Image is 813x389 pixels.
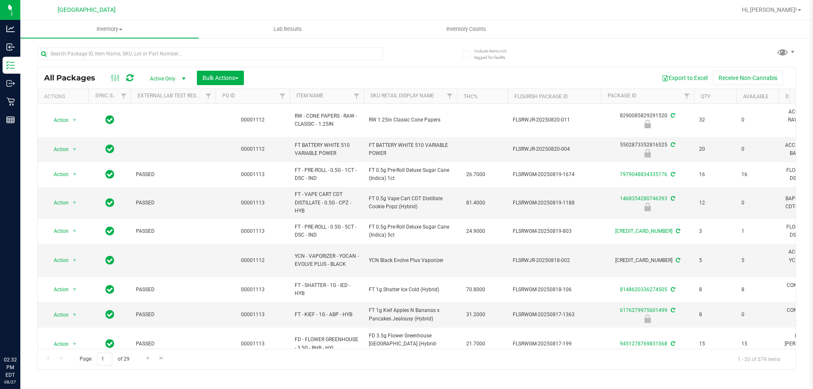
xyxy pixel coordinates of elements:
a: Filter [443,89,457,103]
a: Qty [701,94,710,99]
span: FT - PRE-ROLL - 0.5G - 5CT - DSC - IND [295,223,359,239]
inline-svg: Analytics [6,25,15,33]
span: RW - CONE PAPERS - RAW - CLASSIC - 1.25IN [295,112,359,128]
button: Receive Non-Cannabis [713,71,783,85]
a: 8148620336274505 [620,287,667,292]
span: In Sync [105,225,114,237]
span: Action [46,254,69,266]
div: 5502873352816525 [600,141,695,157]
span: 21.7000 [462,338,489,350]
a: Lab Results [199,20,377,38]
a: Inventory Counts [377,20,555,38]
span: PASSED [136,171,210,179]
span: Sync from Compliance System [669,142,675,148]
a: External Lab Test Result [138,93,204,99]
span: [GEOGRAPHIC_DATA] [58,6,116,14]
span: FLSRWJR-20250820-004 [513,145,596,153]
span: 16 [741,171,774,179]
span: Sync from Compliance System [669,171,675,177]
span: Sync from Compliance System [669,287,675,292]
span: Action [46,338,69,350]
a: 00001112 [241,117,265,123]
span: 1 [741,227,774,235]
span: 81.4000 [462,197,489,209]
span: select [69,168,80,180]
iframe: Resource center [8,321,34,347]
span: FT - KIEF - 1G - ABP - HYB [295,311,359,319]
div: Quarantine [600,315,695,323]
span: select [69,284,80,295]
span: Lab Results [262,25,313,33]
span: FT BATTERY WHITE 510 VARIABLE POWER [295,141,359,157]
a: Inventory [20,20,199,38]
a: Filter [202,89,216,103]
span: Sync from Compliance System [669,113,675,119]
a: Sku Retail Display Name [371,93,434,99]
span: In Sync [105,197,114,209]
span: In Sync [105,309,114,320]
span: 0 [741,199,774,207]
span: All Packages [44,73,104,83]
span: Action [46,114,69,126]
span: In Sync [105,143,114,155]
span: 5 [699,257,731,265]
a: THC% [464,94,478,99]
inline-svg: Inventory [6,61,15,69]
span: 0 [741,116,774,124]
a: Sync Status [95,93,128,99]
span: 15 [699,340,731,348]
span: 32 [699,116,731,124]
a: 00001112 [241,146,265,152]
span: RW 1.25in Classic Cone Papers [369,116,452,124]
a: PO ID [222,93,235,99]
a: 00001112 [241,257,265,263]
span: 3 [699,227,731,235]
span: Action [46,168,69,180]
span: Action [46,143,69,155]
span: select [69,309,80,321]
span: 5 [741,257,774,265]
span: FT - VAPE CART CDT DISTILLATE - 0.5G - CPZ - HYB [295,190,359,215]
a: 9451278769831568 [620,341,667,347]
span: 8 [699,286,731,294]
span: FD 3.5g Flower Greenhouse [GEOGRAPHIC_DATA] (Hybrid-Indica) [369,332,452,356]
inline-svg: Inbound [6,43,15,51]
span: FLSRWGM-20250819-803 [513,227,596,235]
span: PASSED [136,227,210,235]
a: Package ID [608,93,636,99]
span: FLSRWGM-20250817-199 [513,340,596,348]
span: In Sync [105,114,114,126]
a: Flourish Package ID [514,94,568,99]
span: Hi, [PERSON_NAME]! [742,6,797,13]
inline-svg: Reports [6,116,15,124]
input: 1 [97,353,112,366]
span: Action [46,284,69,295]
span: FLSRWJR-20250818-002 [513,257,596,265]
a: 7979048834335176 [620,171,667,177]
span: 12 [699,199,731,207]
span: PASSED [136,286,210,294]
span: FT 0.5g Pre-Roll Deluxe Sugar Cane (Indica) 1ct [369,166,452,182]
span: Inventory Counts [435,25,498,33]
div: 8290085829291520 [600,112,695,128]
input: Search Package ID, Item Name, SKU, Lot or Part Number... [37,47,383,60]
a: Filter [350,89,364,103]
a: Item Name [296,93,324,99]
span: Include items not tagged for facility [474,48,517,61]
span: Sync from Compliance System [669,307,675,313]
a: Filter [680,89,694,103]
span: Action [46,197,69,209]
span: FD - FLOWER GREENHOUSE - 3.5G - RHB - HYI [295,336,359,352]
div: Actions [44,94,85,99]
a: 00001113 [241,228,265,234]
p: 08/27 [4,379,17,385]
span: Sync from Compliance System [675,257,680,263]
span: 0 [741,145,774,153]
span: FLSRWGM-20250819-1674 [513,171,596,179]
span: YCN - VAPORIZER - YOCAN - EVOLVE PLUS - BLACK [295,252,359,268]
a: [CREDIT_CARD_NUMBER] [615,228,672,234]
span: select [69,338,80,350]
span: Sync from Compliance System [669,196,675,201]
span: 8 [741,286,774,294]
inline-svg: Retail [6,97,15,106]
